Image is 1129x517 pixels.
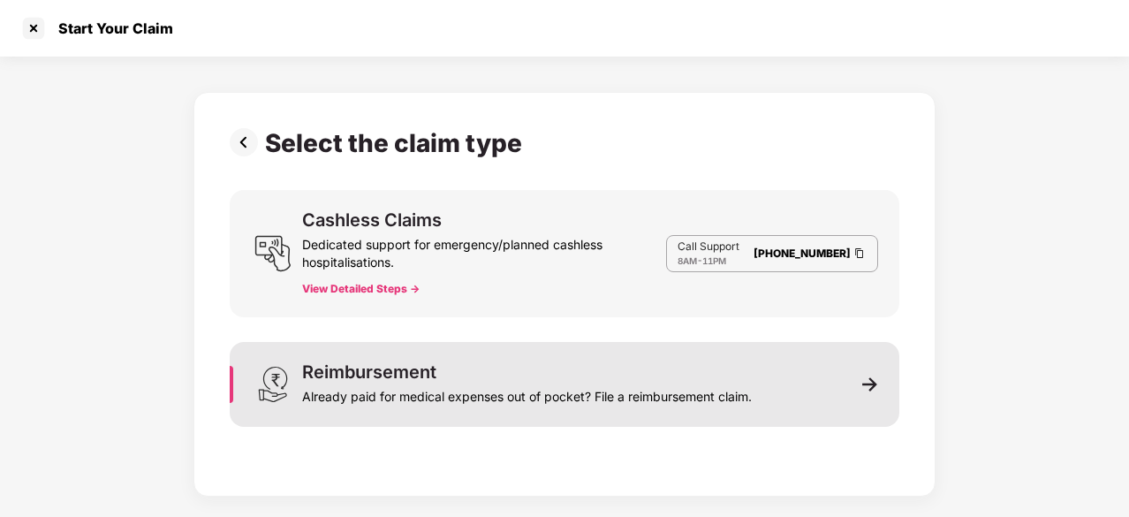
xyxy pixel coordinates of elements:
[302,211,442,229] div: Cashless Claims
[702,255,726,266] span: 11PM
[302,363,436,381] div: Reimbursement
[254,366,292,403] img: svg+xml;base64,PHN2ZyB3aWR0aD0iMjQiIGhlaWdodD0iMzEiIHZpZXdCb3g9IjAgMCAyNCAzMSIgZmlsbD0ibm9uZSIgeG...
[302,229,666,271] div: Dedicated support for emergency/planned cashless hospitalisations.
[678,255,697,266] span: 8AM
[230,128,265,156] img: svg+xml;base64,PHN2ZyBpZD0iUHJldi0zMngzMiIgeG1sbnM9Imh0dHA6Ly93d3cudzMub3JnLzIwMDAvc3ZnIiB3aWR0aD...
[302,282,420,296] button: View Detailed Steps ->
[265,128,529,158] div: Select the claim type
[254,235,292,272] img: svg+xml;base64,PHN2ZyB3aWR0aD0iMjQiIGhlaWdodD0iMjUiIHZpZXdCb3g9IjAgMCAyNCAyNSIgZmlsbD0ibm9uZSIgeG...
[678,239,739,254] p: Call Support
[302,381,752,406] div: Already paid for medical expenses out of pocket? File a reimbursement claim.
[852,246,867,261] img: Clipboard Icon
[754,247,851,260] a: [PHONE_NUMBER]
[48,19,173,37] div: Start Your Claim
[862,376,878,392] img: svg+xml;base64,PHN2ZyB3aWR0aD0iMTEiIGhlaWdodD0iMTEiIHZpZXdCb3g9IjAgMCAxMSAxMSIgZmlsbD0ibm9uZSIgeG...
[678,254,739,268] div: -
